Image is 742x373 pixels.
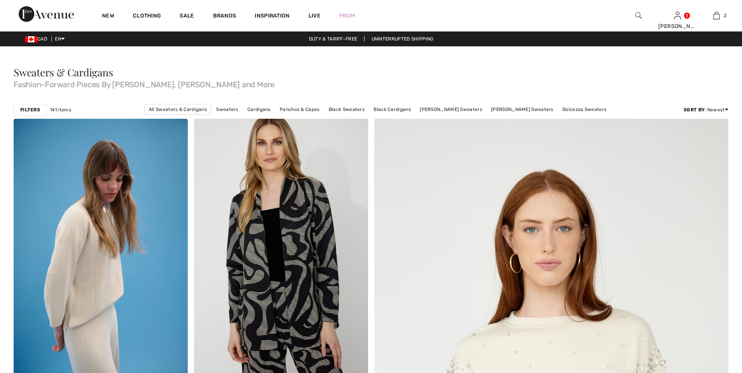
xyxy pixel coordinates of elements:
[674,11,681,20] img: My Info
[339,12,355,20] a: Prom
[635,11,642,20] img: search the website
[674,12,681,19] a: Sign In
[276,104,324,114] a: Panchos & Capes
[25,36,50,42] span: CAD
[325,104,368,114] a: Black Sweaters
[102,12,114,21] a: New
[25,36,37,42] img: Canadian Dollar
[55,36,65,42] span: EN
[697,11,735,20] a: 2
[487,104,557,114] a: [PERSON_NAME] Sweaters
[14,77,728,88] span: Fashion-Forward Pieces By [PERSON_NAME], [PERSON_NAME] and More
[684,106,728,113] div: : Newest
[255,12,289,21] span: Inspiration
[20,106,40,113] strong: Filters
[180,12,194,21] a: Sale
[713,11,720,20] img: My Bag
[559,104,610,114] a: Dolcezza Sweaters
[213,12,236,21] a: Brands
[145,104,211,115] a: All Sweaters & Cardigans
[19,6,74,22] img: 1ère Avenue
[50,106,71,113] span: 141 items
[370,104,415,114] a: Black Cardigans
[658,22,696,30] div: [PERSON_NAME]
[724,12,726,19] span: 2
[14,65,113,79] span: Sweaters & Cardigans
[308,12,321,20] a: Live
[416,104,486,114] a: [PERSON_NAME] Sweaters
[684,107,705,113] strong: Sort By
[212,104,242,114] a: Sweaters
[133,12,161,21] a: Clothing
[243,104,275,114] a: Cardigans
